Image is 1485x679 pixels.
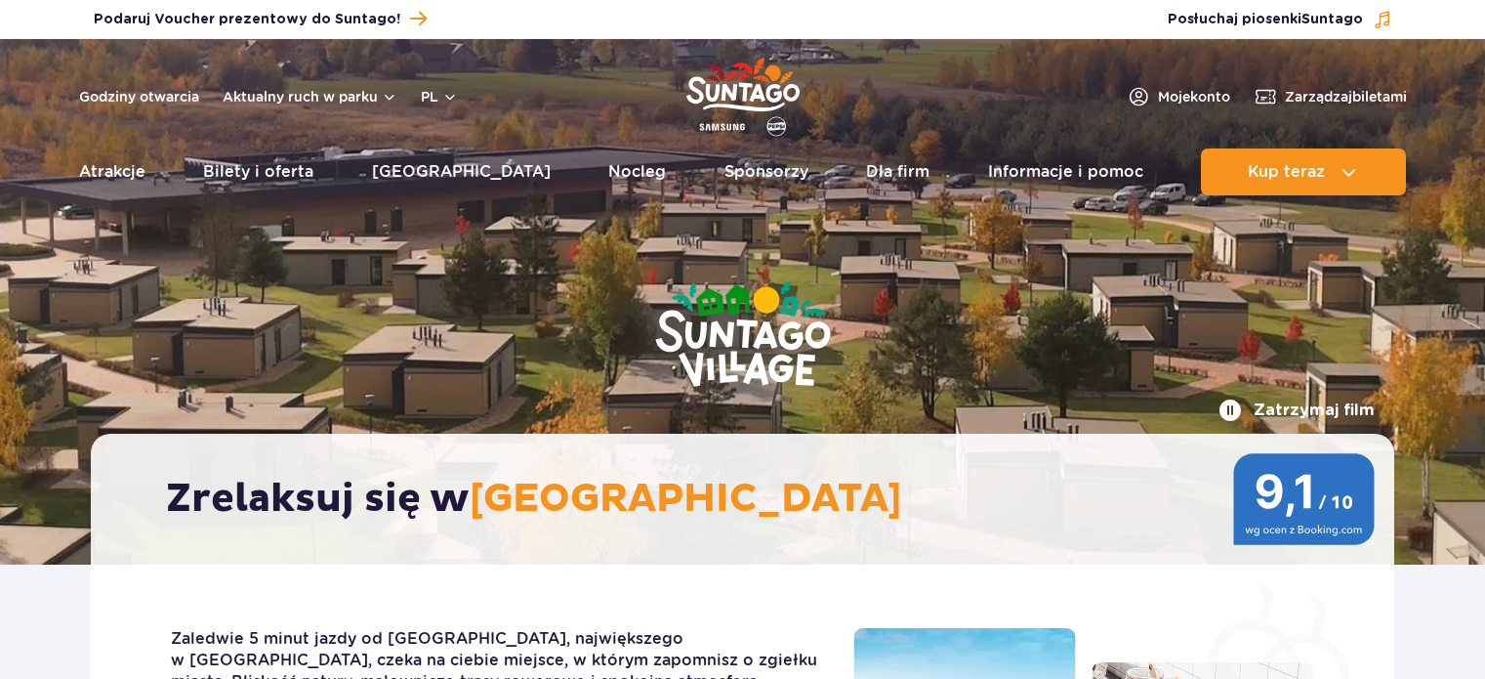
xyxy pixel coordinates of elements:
a: Sponsorzy [724,149,808,195]
button: pl [421,87,458,106]
span: Kup teraz [1248,163,1325,181]
button: Kup teraz [1201,149,1406,195]
a: Atrakcje [79,149,145,195]
h2: Zrelaksuj się w [166,475,1339,524]
button: Zatrzymaj film [1218,399,1375,422]
a: Godziny otwarcia [79,87,199,106]
a: Bilety i oferta [203,149,313,195]
span: Suntago [1301,13,1363,26]
a: Podaruj Voucher prezentowy do Suntago! [94,6,427,32]
span: Zarządzaj biletami [1285,87,1407,106]
a: Mojekonto [1127,85,1230,108]
span: Moje konto [1158,87,1230,106]
button: Aktualny ruch w parku [223,89,397,105]
a: Zarządzajbiletami [1254,85,1407,108]
span: Podaruj Voucher prezentowy do Suntago! [94,10,400,29]
span: [GEOGRAPHIC_DATA] [470,475,902,524]
a: Dla firm [866,149,929,195]
a: Nocleg [608,149,666,195]
a: [GEOGRAPHIC_DATA] [372,149,551,195]
button: Posłuchaj piosenkiSuntago [1168,10,1392,29]
a: Park of Poland [686,49,800,139]
a: Informacje i pomoc [988,149,1143,195]
img: Suntago Village [577,205,909,467]
img: 9,1/10 wg ocen z Booking.com [1233,453,1375,545]
span: Posłuchaj piosenki [1168,10,1363,29]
